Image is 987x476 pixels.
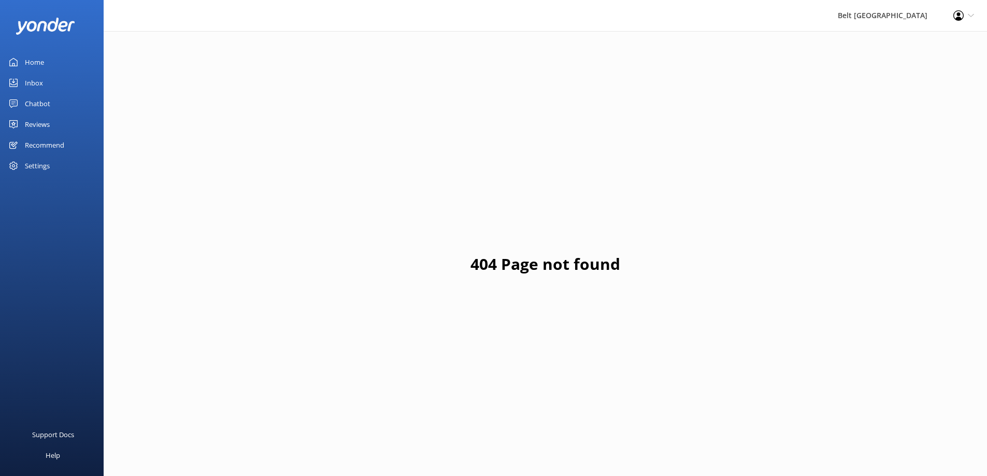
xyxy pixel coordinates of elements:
[25,93,50,114] div: Chatbot
[46,445,60,466] div: Help
[25,155,50,176] div: Settings
[25,73,43,93] div: Inbox
[25,52,44,73] div: Home
[32,424,74,445] div: Support Docs
[16,18,75,35] img: yonder-white-logo.png
[25,135,64,155] div: Recommend
[470,252,620,277] h1: 404 Page not found
[25,114,50,135] div: Reviews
